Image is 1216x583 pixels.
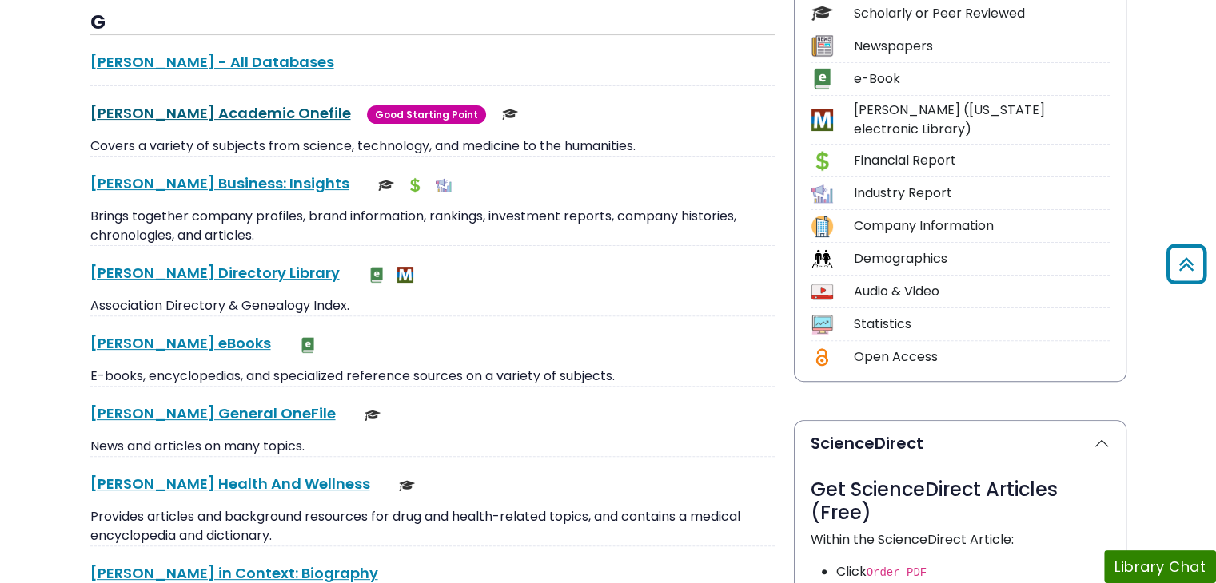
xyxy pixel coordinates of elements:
a: [PERSON_NAME] in Context: Biography [90,563,378,583]
img: Scholarly or Peer Reviewed [399,478,415,494]
img: Financial Report [407,177,423,193]
img: e-Book [300,337,316,353]
p: Within the ScienceDirect Article: [811,530,1110,549]
li: Click [836,562,1110,581]
div: Newspapers [854,37,1110,56]
p: News and articles on many topics. [90,437,775,456]
div: Industry Report [854,184,1110,203]
span: Good Starting Point [367,105,486,124]
img: Icon Open Access [812,347,832,368]
img: Icon Financial Report [811,150,833,172]
p: Association Directory & Genealogy Index. [90,296,775,315]
h3: Get ScienceDirect Articles (Free) [811,478,1110,525]
div: Financial Report [854,151,1110,170]
button: Library Chat [1104,550,1216,583]
button: ScienceDirect [795,421,1126,466]
div: Demographics [854,249,1110,268]
img: Scholarly or Peer Reviewed [378,177,394,193]
img: Scholarly or Peer Reviewed [365,407,381,423]
img: e-Book [369,267,385,283]
img: Icon Demographics [811,248,833,270]
img: Icon Audio & Video [811,281,833,303]
div: Open Access [854,347,1110,367]
img: Icon Scholarly or Peer Reviewed [811,2,833,24]
img: Icon MeL (Michigan electronic Library) [811,109,833,130]
img: Scholarly or Peer Reviewed [502,106,518,122]
div: Company Information [854,216,1110,236]
a: [PERSON_NAME] Business: Insights [90,173,349,193]
h3: G [90,11,775,35]
p: Covers a variety of subjects from science, technology, and medicine to the humanities. [90,137,775,156]
img: Icon Newspapers [811,35,833,57]
a: [PERSON_NAME] General OneFile [90,403,336,423]
div: Scholarly or Peer Reviewed [854,4,1110,23]
img: Icon Company Information [811,216,833,237]
img: Industry Report [436,177,452,193]
code: Order PDF [867,566,927,579]
img: Icon Industry Report [811,183,833,204]
a: [PERSON_NAME] eBooks [90,333,271,353]
div: Statistics [854,315,1110,334]
p: E-books, encyclopedias, and specialized reference sources on a variety of subjects. [90,367,775,386]
div: Audio & Video [854,282,1110,301]
p: Provides articles and background resources for drug and health-related topics, and contains a med... [90,507,775,545]
a: Back to Top [1161,252,1212,278]
img: Icon Statistics [811,314,833,335]
p: Brings together company profiles, brand information, rankings, investment reports, company histor... [90,207,775,245]
a: [PERSON_NAME] Directory Library [90,263,340,283]
div: [PERSON_NAME] ([US_STATE] electronic Library) [854,101,1110,139]
a: [PERSON_NAME] Academic Onefile [90,103,351,123]
div: e-Book [854,69,1110,89]
img: MeL (Michigan electronic Library) [397,267,413,283]
a: [PERSON_NAME] - All Databases [90,52,334,72]
a: [PERSON_NAME] Health And Wellness [90,474,370,494]
img: Icon e-Book [811,68,833,89]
